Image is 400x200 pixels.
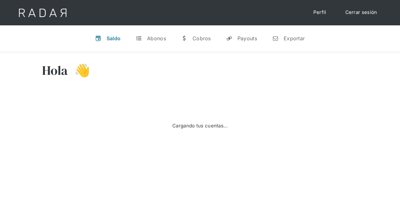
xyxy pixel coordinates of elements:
div: Cobros [193,35,211,42]
div: y [226,35,232,42]
div: Saldo [107,35,121,42]
a: Perfil [307,6,333,19]
h3: 👋 [68,62,90,78]
div: n [272,35,279,42]
div: Cargando tus cuentas... [172,122,228,130]
div: Abonos [147,35,166,42]
h3: Hola [42,62,68,78]
div: t [136,35,142,42]
a: Cerrar sesión [339,6,384,19]
div: v [95,35,102,42]
div: w [181,35,188,42]
div: Payouts [237,35,257,42]
div: Exportar [284,35,305,42]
